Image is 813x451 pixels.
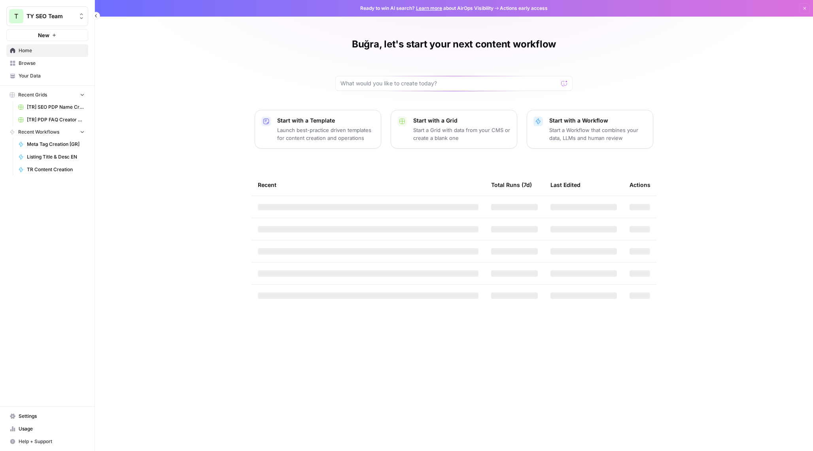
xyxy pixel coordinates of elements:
[27,116,85,123] span: [TR] PDP FAQ Creator Grid
[26,12,74,20] span: TY SEO Team
[277,126,374,142] p: Launch best-practice driven templates for content creation and operations
[6,70,88,82] a: Your Data
[258,174,478,196] div: Recent
[19,72,85,79] span: Your Data
[6,57,88,70] a: Browse
[491,174,532,196] div: Total Runs (7d)
[19,425,85,432] span: Usage
[630,174,650,196] div: Actions
[549,126,647,142] p: Start a Workflow that combines your data, LLMs and human review
[6,423,88,435] a: Usage
[6,44,88,57] a: Home
[15,163,88,176] a: TR Content Creation
[18,128,59,136] span: Recent Workflows
[360,5,493,12] span: Ready to win AI search? about AirOps Visibility
[527,110,653,149] button: Start with a WorkflowStart a Workflow that combines your data, LLMs and human review
[27,104,85,111] span: [TR] SEO PDP Name Creation Grid
[15,113,88,126] a: [TR] PDP FAQ Creator Grid
[6,435,88,448] button: Help + Support
[15,101,88,113] a: [TR] SEO PDP Name Creation Grid
[391,110,517,149] button: Start with a GridStart a Grid with data from your CMS or create a blank one
[14,11,18,21] span: T
[6,29,88,41] button: New
[549,117,647,125] p: Start with a Workflow
[500,5,548,12] span: Actions early access
[413,126,510,142] p: Start a Grid with data from your CMS or create a blank one
[6,126,88,138] button: Recent Workflows
[19,438,85,445] span: Help + Support
[19,47,85,54] span: Home
[27,166,85,173] span: TR Content Creation
[413,117,510,125] p: Start with a Grid
[6,89,88,101] button: Recent Grids
[6,6,88,26] button: Workspace: TY SEO Team
[19,413,85,420] span: Settings
[27,153,85,160] span: Listing Title & Desc EN
[38,31,49,39] span: New
[340,79,558,87] input: What would you like to create today?
[550,174,580,196] div: Last Edited
[15,151,88,163] a: Listing Title & Desc EN
[255,110,381,149] button: Start with a TemplateLaunch best-practice driven templates for content creation and operations
[27,141,85,148] span: Meta Tag Creation [GR]
[352,38,556,51] h1: Buğra, let's start your next content workflow
[277,117,374,125] p: Start with a Template
[416,5,442,11] a: Learn more
[15,138,88,151] a: Meta Tag Creation [GR]
[6,410,88,423] a: Settings
[19,60,85,67] span: Browse
[18,91,47,98] span: Recent Grids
